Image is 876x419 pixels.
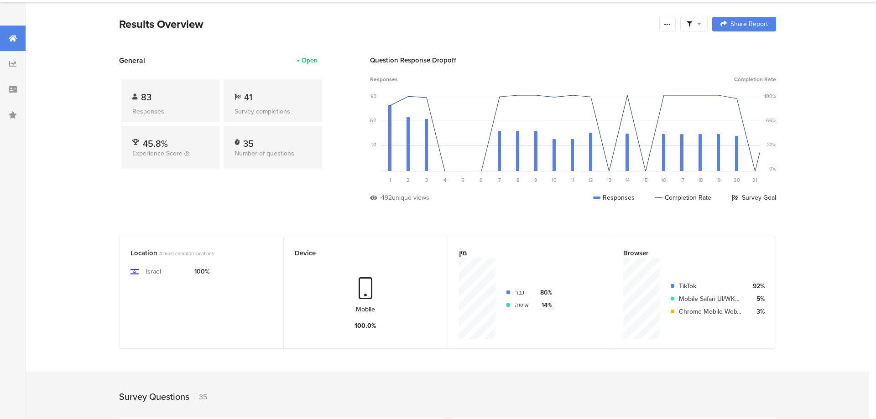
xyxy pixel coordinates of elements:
span: 2 [407,176,410,184]
div: 3% [749,307,765,316]
span: 45.8% [143,137,168,150]
span: Responses [370,75,398,83]
span: 11 [571,176,574,184]
span: 4 [443,176,446,184]
div: 100% [764,93,776,100]
span: Experience Score [132,149,182,158]
span: 7 [498,176,501,184]
div: Mobile Safari UI/WKWebView [679,294,741,304]
span: 13 [607,176,611,184]
div: Open [302,56,318,65]
div: Survey Goal [732,193,776,202]
div: Browser [623,248,750,258]
div: 35 [194,392,208,402]
div: 100.0% [355,321,376,331]
span: 6 [480,176,483,184]
div: Results Overview [119,16,655,32]
span: 4 most common locations [159,250,214,257]
span: 19 [716,176,721,184]
span: 17 [680,176,684,184]
span: 15 [643,176,648,184]
span: 16 [661,176,666,184]
div: 100% [194,267,209,276]
span: 18 [698,176,703,184]
div: 86% [536,288,552,297]
div: מין [459,248,586,258]
div: 62 [370,117,376,124]
div: Question Response Dropoff [370,55,776,65]
span: General [119,55,145,66]
div: 492 [381,193,392,202]
div: 92% [749,281,765,291]
div: TikTok [679,281,741,291]
span: 14 [625,176,630,184]
span: Share Report [730,21,768,27]
div: Survey completions [235,107,311,116]
span: 10 [552,176,557,184]
div: 35 [243,137,254,146]
div: Responses [593,193,635,202]
div: 31 [372,141,376,148]
span: 8 [516,176,519,184]
div: 5% [749,294,765,304]
div: Israel [146,267,161,276]
div: גבר [515,288,529,297]
span: 83 [141,90,151,104]
div: unique views [392,193,429,202]
div: Completion Rate [655,193,711,202]
span: 1 [389,176,391,184]
div: Mobile [356,305,375,314]
div: Responses [132,107,209,116]
div: Chrome Mobile WebView [679,307,741,316]
div: אישה [515,300,529,310]
span: Completion Rate [734,75,776,83]
span: 5 [461,176,464,184]
span: 41 [244,90,252,104]
div: 14% [536,300,552,310]
div: 33% [767,141,776,148]
div: Device [295,248,422,258]
span: Number of questions [235,149,294,158]
span: 9 [534,176,537,184]
div: 0% [769,165,776,172]
span: 12 [588,176,593,184]
div: Survey Questions [119,390,189,403]
div: Location [130,248,257,258]
span: 20 [734,176,740,184]
span: 21 [752,176,757,184]
span: 3 [425,176,428,184]
div: 93 [370,93,376,100]
div: 66% [766,117,776,124]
